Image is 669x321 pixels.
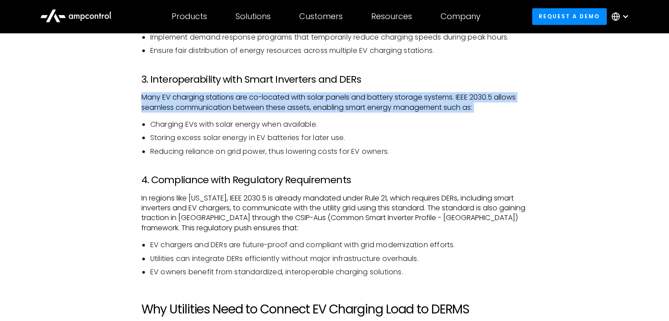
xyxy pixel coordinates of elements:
div: Solutions [236,12,271,21]
div: Company [441,12,481,21]
p: In regions like [US_STATE], IEEE 2030.5 is already mandated under Rule 21, which requires DERs, i... [141,193,528,233]
li: Implement demand response programs that temporarily reduce charging speeds during peak hours. [150,32,528,42]
div: Resources [371,12,412,21]
li: Storing excess solar energy in EV batteries for later use. [150,133,528,143]
h2: Why Utilities Need to Connect EV Charging Load to DERMS [141,302,528,317]
li: Reducing reliance on grid power, thus lowering costs for EV owners. [150,147,528,156]
li: EV chargers and DERs are future-proof and compliant with grid modernization efforts. [150,240,528,250]
h3: 4. Compliance with Regulatory Requirements [141,174,528,186]
div: Products [172,12,207,21]
li: Utilities can integrate DERs efficiently without major infrastructure overhauls. [150,254,528,264]
div: Customers [299,12,343,21]
li: Charging EVs with solar energy when available. [150,120,528,129]
li: Ensure fair distribution of energy resources across multiple EV charging stations. [150,46,528,56]
li: EV owners benefit from standardized, interoperable charging solutions. [150,267,528,277]
p: Many EV charging stations are co-located with solar panels and battery storage systems. IEEE 2030... [141,92,528,112]
h3: 3. Interoperability with Smart Inverters and DERs [141,74,528,85]
a: Request a demo [532,8,607,24]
